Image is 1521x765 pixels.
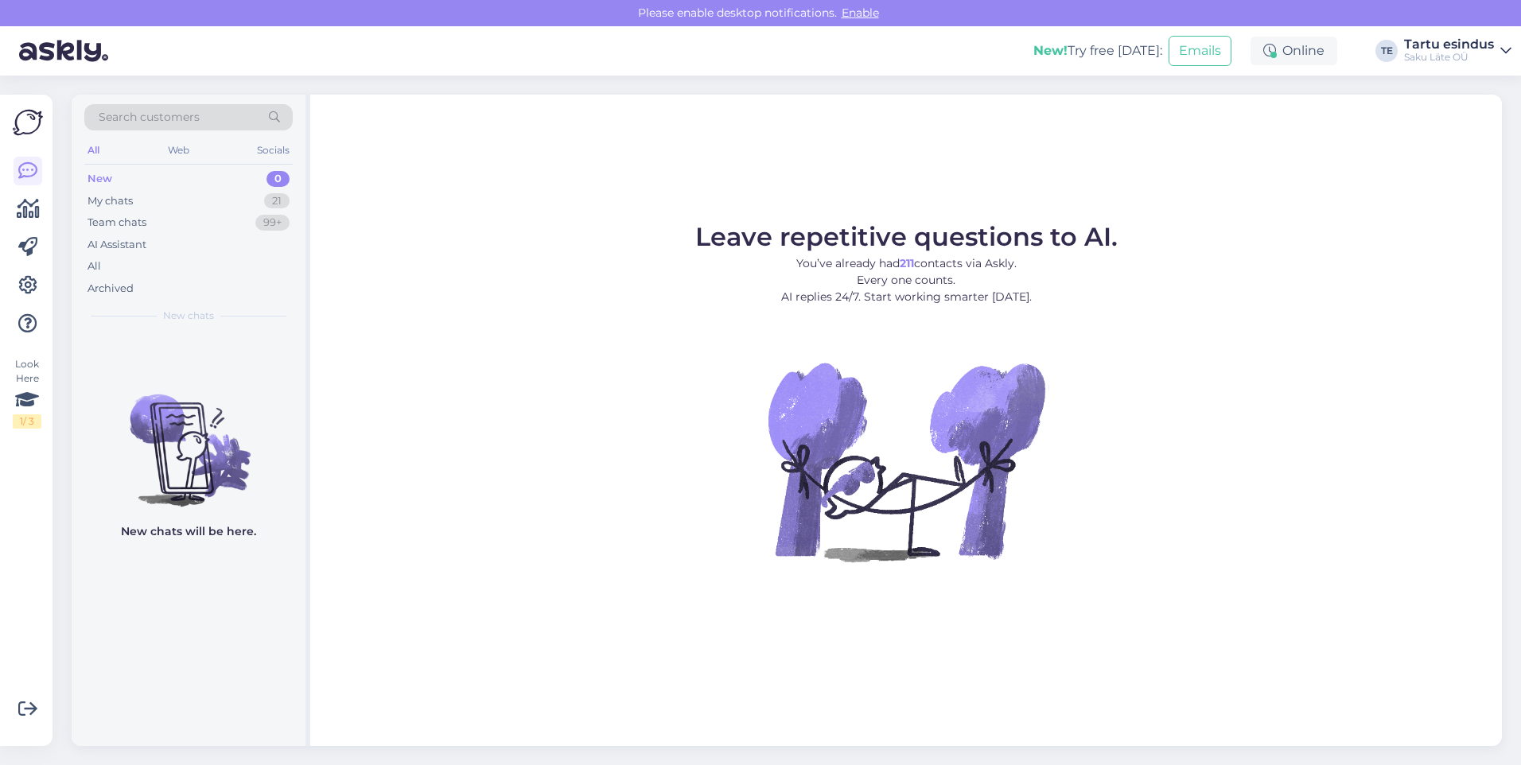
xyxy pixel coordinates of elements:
[88,171,112,187] div: New
[1404,38,1511,64] a: Tartu esindusSaku Läte OÜ
[266,171,290,187] div: 0
[88,237,146,253] div: AI Assistant
[13,107,43,138] img: Askly Logo
[1404,51,1494,64] div: Saku Läte OÜ
[695,221,1118,252] span: Leave repetitive questions to AI.
[121,523,256,540] p: New chats will be here.
[163,309,214,323] span: New chats
[13,414,41,429] div: 1 / 3
[695,255,1118,305] p: You’ve already had contacts via Askly. Every one counts. AI replies 24/7. Start working smarter [...
[84,140,103,161] div: All
[99,109,200,126] span: Search customers
[1169,36,1231,66] button: Emails
[1033,41,1162,60] div: Try free [DATE]:
[88,281,134,297] div: Archived
[900,256,914,270] b: 211
[88,258,101,274] div: All
[1251,37,1337,65] div: Online
[1375,40,1398,62] div: TE
[1033,43,1068,58] b: New!
[1404,38,1494,51] div: Tartu esindus
[264,193,290,209] div: 21
[255,215,290,231] div: 99+
[88,215,146,231] div: Team chats
[13,357,41,429] div: Look Here
[88,193,133,209] div: My chats
[72,366,305,509] img: No chats
[165,140,193,161] div: Web
[254,140,293,161] div: Socials
[837,6,884,20] span: Enable
[763,318,1049,604] img: No Chat active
